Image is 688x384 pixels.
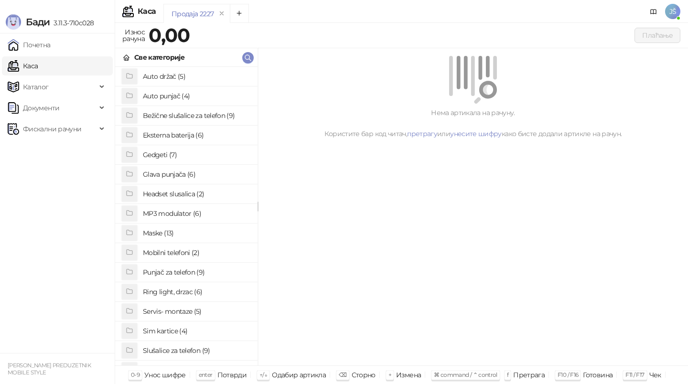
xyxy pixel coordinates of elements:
div: Претрага [513,369,545,381]
a: претрагу [407,129,437,138]
div: Каса [138,8,156,15]
h4: Headset slusalica (2) [143,186,250,202]
span: enter [199,371,213,378]
h4: Slušalice za telefon (9) [143,343,250,358]
div: Измена [396,369,421,381]
span: ⌘ command / ⌃ control [434,371,497,378]
h4: MP3 modulator (6) [143,206,250,221]
h4: Punjač za telefon (9) [143,265,250,280]
h4: Mobilni telefoni (2) [143,245,250,260]
div: Продаја 2227 [172,9,214,19]
span: + [388,371,391,378]
h4: Auto držač (5) [143,69,250,84]
span: Каталог [23,77,49,96]
span: 0-9 [131,371,140,378]
span: F10 / F16 [558,371,578,378]
div: grid [115,67,258,365]
span: F11 / F17 [625,371,644,378]
span: ↑/↓ [259,371,267,378]
h4: Staklo za telefon (7) [143,363,250,378]
img: Logo [6,14,21,30]
button: Плаћање [634,28,680,43]
div: Све категорије [134,52,184,63]
a: Каса [8,56,38,75]
h4: Servis- montaze (5) [143,304,250,319]
h4: Ring light, drzac (6) [143,284,250,299]
div: Чек [649,369,661,381]
span: 3.11.3-710c028 [50,19,94,27]
h4: Gedgeti (7) [143,147,250,162]
h4: Bežične slušalice za telefon (9) [143,108,250,123]
a: Документација [646,4,661,19]
span: Фискални рачуни [23,119,81,139]
a: Почетна [8,35,51,54]
span: Бади [26,16,50,28]
h4: Auto punjač (4) [143,88,250,104]
button: Add tab [230,4,249,23]
h4: Maske (13) [143,225,250,241]
strong: 0,00 [149,23,190,47]
div: Одабир артикла [272,369,326,381]
div: Сторно [352,369,376,381]
div: Нема артикала на рачуну. Користите бар код читач, или како бисте додали артикле на рачун. [269,107,677,139]
button: remove [215,10,228,18]
h4: Glava punjača (6) [143,167,250,182]
h4: Sim kartice (4) [143,323,250,339]
span: ⌫ [339,371,346,378]
div: Унос шифре [144,369,186,381]
div: Готовина [583,369,613,381]
span: f [507,371,508,378]
div: Потврди [217,369,247,381]
div: Износ рачуна [120,26,147,45]
span: JŠ [665,4,680,19]
small: [PERSON_NAME] PREDUZETNIK MOBILE STYLE [8,362,91,376]
span: Документи [23,98,59,117]
a: унесите шифру [450,129,502,138]
h4: Eksterna baterija (6) [143,128,250,143]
